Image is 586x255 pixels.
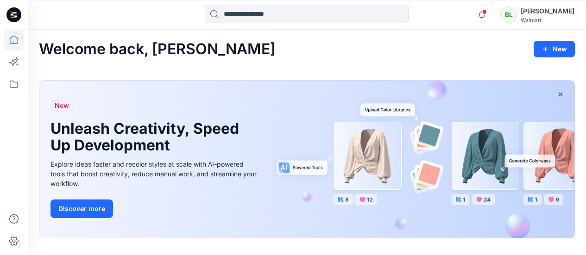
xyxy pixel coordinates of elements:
[521,17,574,24] div: Walmart
[534,41,575,57] button: New
[55,100,69,111] span: New
[521,6,574,17] div: [PERSON_NAME]
[50,120,245,154] h1: Unleash Creativity, Speed Up Development
[50,199,259,218] a: Discover more
[39,41,276,58] h2: Welcome back, [PERSON_NAME]
[50,199,113,218] button: Discover more
[500,6,517,23] div: BL
[50,159,259,188] div: Explore ideas faster and recolor styles at scale with AI-powered tools that boost creativity, red...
